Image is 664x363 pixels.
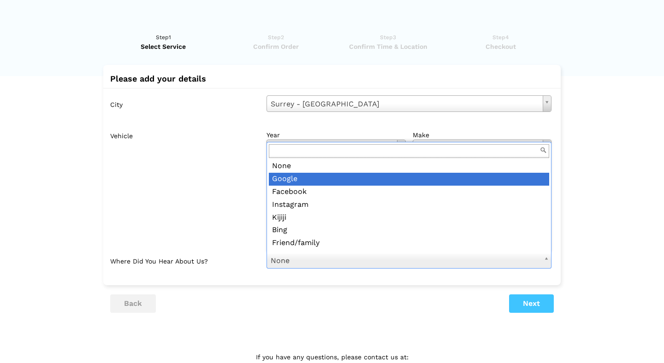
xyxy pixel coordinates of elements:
div: Kijiji [269,211,549,224]
div: Instagram [269,199,549,211]
div: Facebook [269,186,549,199]
div: Van [269,250,549,263]
div: None [269,160,549,173]
div: Google [269,173,549,186]
div: Friend/family [269,237,549,250]
div: Bing [269,224,549,237]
